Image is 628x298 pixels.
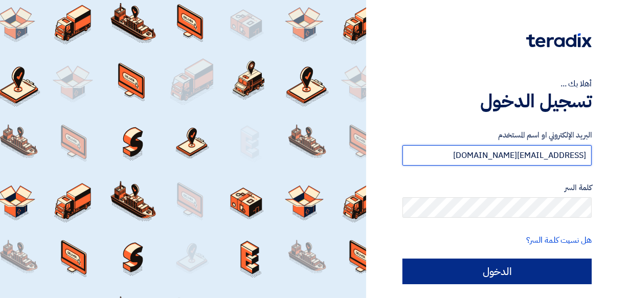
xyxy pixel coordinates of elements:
[402,78,592,90] div: أهلا بك ...
[402,145,592,166] input: أدخل بريد العمل الإلكتروني او اسم المستخدم الخاص بك ...
[402,259,592,284] input: الدخول
[402,182,592,194] label: كلمة السر
[402,129,592,141] label: البريد الإلكتروني او اسم المستخدم
[526,33,592,48] img: Teradix logo
[402,90,592,112] h1: تسجيل الدخول
[526,234,592,246] a: هل نسيت كلمة السر؟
